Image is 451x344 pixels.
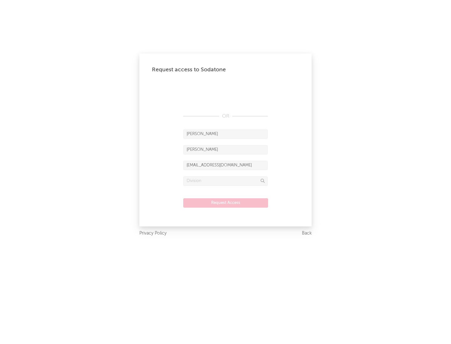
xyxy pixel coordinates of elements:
a: Back [302,230,312,237]
div: OR [183,113,268,120]
button: Request Access [183,198,268,208]
input: Division [183,176,268,186]
input: First Name [183,129,268,139]
a: Privacy Policy [139,230,167,237]
input: Last Name [183,145,268,154]
input: Email [183,161,268,170]
div: Request access to Sodatone [152,66,299,73]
